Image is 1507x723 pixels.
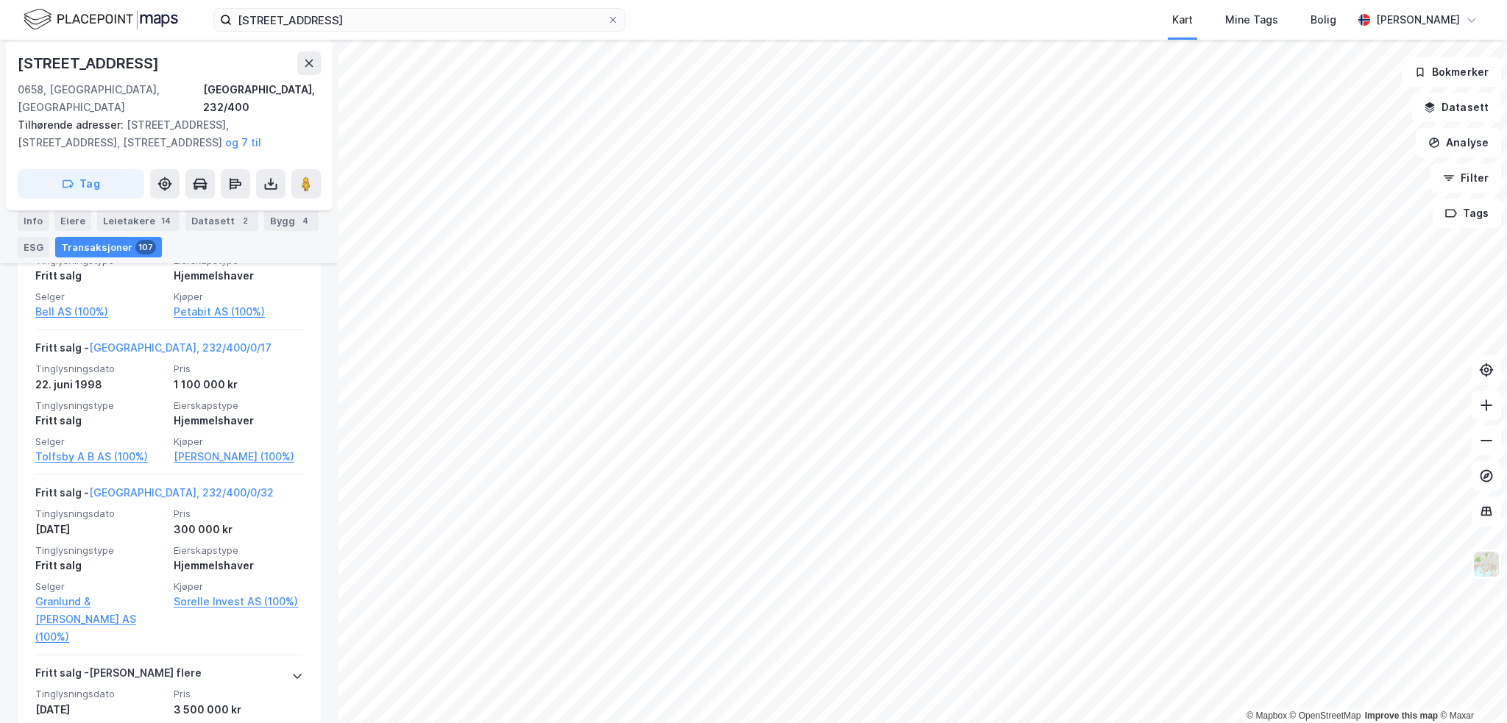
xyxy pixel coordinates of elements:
div: Mine Tags [1225,11,1278,29]
img: logo.f888ab2527a4732fd821a326f86c7f29.svg [24,7,178,32]
a: Petabit AS (100%) [174,303,303,321]
span: Tinglysningstype [35,544,165,557]
a: [PERSON_NAME] (100%) [174,448,303,466]
span: Tinglysningstype [35,399,165,412]
span: Tinglysningsdato [35,688,165,700]
span: Tinglysningsdato [35,363,165,375]
div: 3 500 000 kr [174,701,303,719]
div: 300 000 kr [174,521,303,538]
div: [STREET_ADDRESS], [STREET_ADDRESS], [STREET_ADDRESS] [18,116,309,152]
div: Transaksjoner [55,237,162,257]
a: Sorelle Invest AS (100%) [174,593,303,610]
div: 14 [158,213,174,228]
span: Eierskapstype [174,399,303,412]
button: Tags [1433,199,1501,228]
span: Tilhørende adresser: [18,118,127,131]
div: 107 [135,240,156,254]
div: 0658, [GEOGRAPHIC_DATA], [GEOGRAPHIC_DATA] [18,81,203,116]
div: Datasett [185,210,258,231]
div: Hjemmelshaver [174,412,303,430]
div: [STREET_ADDRESS] [18,51,162,75]
div: 22. juni 1998 [35,376,165,393]
span: Pris [174,507,303,520]
div: [GEOGRAPHIC_DATA], 232/400 [203,81,321,116]
div: Hjemmelshaver [174,557,303,574]
div: 1 100 000 kr [174,376,303,393]
span: Kjøper [174,580,303,593]
button: Analyse [1416,128,1501,157]
div: Kart [1172,11,1193,29]
div: [PERSON_NAME] [1376,11,1460,29]
div: Fritt salg [35,267,165,285]
div: Info [18,210,49,231]
a: Bell AS (100%) [35,303,165,321]
input: Søk på adresse, matrikkel, gårdeiere, leietakere eller personer [232,9,607,31]
a: Mapbox [1247,710,1287,721]
div: [DATE] [35,701,165,719]
div: Fritt salg [35,412,165,430]
span: Kjøper [174,291,303,303]
div: Bolig [1311,11,1336,29]
div: Kontrollprogram for chat [1433,652,1507,723]
div: [DATE] [35,521,165,538]
div: ESG [18,237,49,257]
a: Tolfsby A B AS (100%) [35,448,165,466]
button: Filter [1430,163,1501,193]
a: OpenStreetMap [1290,710,1361,721]
span: Pris [174,688,303,700]
div: Bygg [264,210,319,231]
span: Eierskapstype [174,544,303,557]
div: Fritt salg - [35,484,274,507]
span: Selger [35,435,165,448]
span: Selger [35,291,165,303]
a: [GEOGRAPHIC_DATA], 232/400/0/32 [89,486,274,499]
div: Leietakere [97,210,180,231]
div: Fritt salg - [PERSON_NAME] flere [35,664,202,688]
a: Improve this map [1365,710,1438,721]
div: Eiere [54,210,91,231]
div: Hjemmelshaver [174,267,303,285]
div: Fritt salg - [35,339,272,363]
div: 2 [238,213,252,228]
button: Bokmerker [1402,57,1501,87]
img: Z [1472,550,1500,578]
div: Fritt salg [35,557,165,574]
span: Pris [174,363,303,375]
button: Datasett [1411,93,1501,122]
span: Tinglysningsdato [35,507,165,520]
div: 4 [298,213,313,228]
a: [GEOGRAPHIC_DATA], 232/400/0/17 [89,341,272,354]
span: Kjøper [174,435,303,448]
iframe: Chat Widget [1433,652,1507,723]
button: Tag [18,169,144,199]
a: Granlund & [PERSON_NAME] AS (100%) [35,593,165,646]
span: Selger [35,580,165,593]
